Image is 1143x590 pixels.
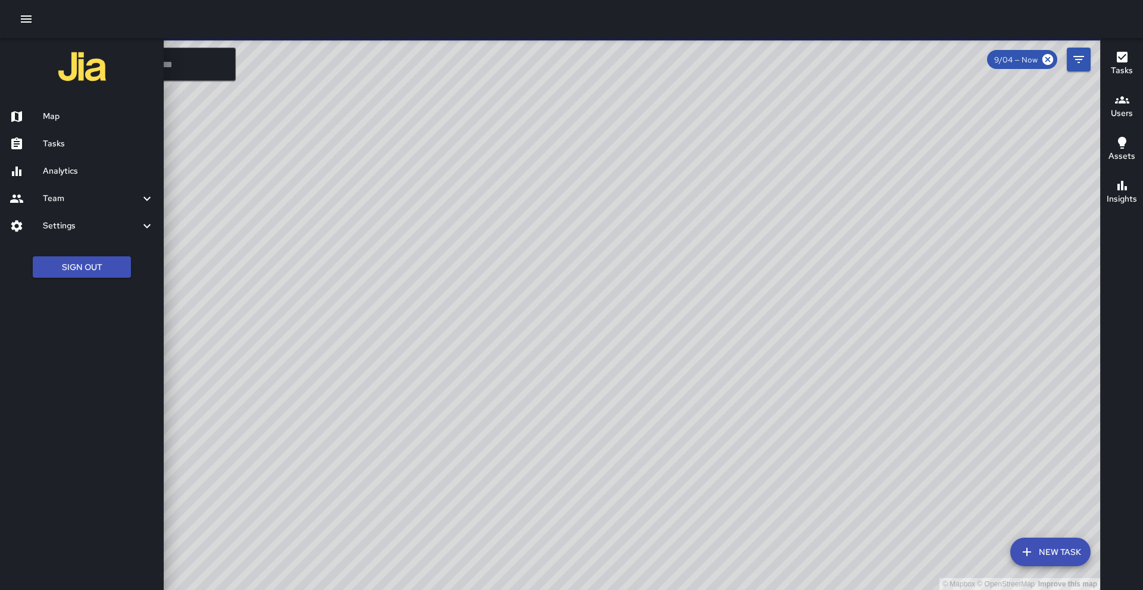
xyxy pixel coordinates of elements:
[1108,150,1135,163] h6: Assets
[1111,64,1133,77] h6: Tasks
[43,192,140,205] h6: Team
[43,219,140,233] h6: Settings
[58,43,106,90] img: jia-logo
[33,256,131,278] button: Sign Out
[1111,107,1133,120] h6: Users
[1107,193,1137,206] h6: Insights
[43,165,154,178] h6: Analytics
[1010,538,1091,566] button: New Task
[43,137,154,150] h6: Tasks
[43,110,154,123] h6: Map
